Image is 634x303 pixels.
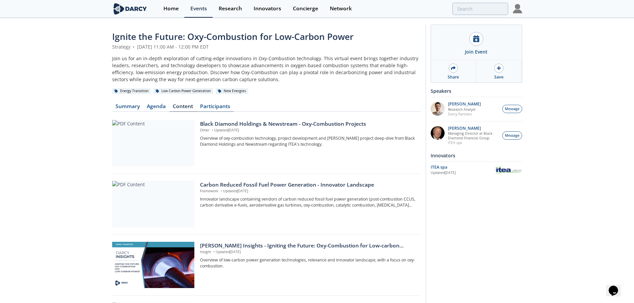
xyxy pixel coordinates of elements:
a: Darcy Insights - Igniting the Future: Oxy-Combustion for Low-carbon power preview [PERSON_NAME] I... [112,242,421,288]
p: [PERSON_NAME] [448,126,499,131]
span: Message [505,106,520,112]
div: Energy Transition [112,88,151,94]
span: • [132,44,136,50]
div: Join Event [465,48,488,55]
img: e78dc165-e339-43be-b819-6f39ce58aec6 [431,102,445,116]
a: Summary [112,104,143,112]
button: Message [502,131,522,140]
p: Overview of low-carbon power generation technologies, relevance and innovator landscape, with a f... [200,257,416,269]
span: Ignite the Future: Oxy-Combustion for Low-Carbon Power [112,31,353,43]
span: • [219,189,223,193]
div: Innovators [431,150,522,161]
a: Content [169,104,197,112]
div: Strategy [DATE] 11:00 AM - 12:00 PM EDT [112,43,421,50]
p: [PERSON_NAME] [448,102,481,106]
p: Framework Updated [DATE] [200,189,416,194]
p: Insight Updated [DATE] [200,249,416,255]
span: Message [505,133,520,138]
span: • [212,249,216,254]
a: Participants [197,104,234,112]
a: Agenda [143,104,169,112]
div: Carbon Reduced Fossil Fuel Power Generation - Innovator Landscape [200,181,416,189]
div: [PERSON_NAME] Insights - Igniting the Future: Oxy-Combustion for Low-carbon power [200,242,416,250]
div: Home [163,6,179,11]
img: logo-wide.svg [112,3,148,15]
div: New Energies [216,88,249,94]
div: Network [330,6,352,11]
img: ITEA spa [494,165,522,175]
p: Darcy Partners [448,112,481,116]
a: ITEA spa Updated[DATE] ITEA spa [431,164,522,176]
div: Low Carbon Power Generation [153,88,213,94]
div: Events [190,6,207,11]
div: Concierge [293,6,318,11]
p: Overview of oxy-combustion technology, project development and [PERSON_NAME] project deep-dive fr... [200,135,416,148]
iframe: chat widget [606,276,627,296]
p: Innovator landscape containing vendors of carbon reduced fossil fuel power generation (post-combu... [200,196,416,209]
img: 5c882eca-8b14-43be-9dc2-518e113e9a37 [431,126,445,140]
div: Innovators [254,6,281,11]
div: Save [494,74,504,80]
p: Managing Director at Black Diamond Financial Group [448,131,499,140]
div: Join us for an in-depth exploration of cutting-edge innovations in Oxy-Combustion technology. Thi... [112,55,421,83]
a: PDF Content Black Diamond Holdings & Newstream - Oxy-Combustion Projects Other •Updated[DATE] Ove... [112,120,421,167]
div: Speakers [431,85,522,97]
div: Research [219,6,242,11]
input: Advanced Search [452,3,508,15]
button: Message [502,105,522,113]
p: Other Updated [DATE] [200,128,416,133]
p: Research Analyst [448,107,481,112]
div: ITEA spa [431,164,494,170]
div: Share [448,74,459,80]
img: Profile [513,4,522,13]
p: ITEA spa [448,140,499,145]
div: Updated [DATE] [431,170,494,176]
span: • [210,128,214,132]
div: Black Diamond Holdings & Newstream - Oxy-Combustion Projects [200,120,416,128]
a: PDF Content Carbon Reduced Fossil Fuel Power Generation - Innovator Landscape Framework •Updated[... [112,181,421,227]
